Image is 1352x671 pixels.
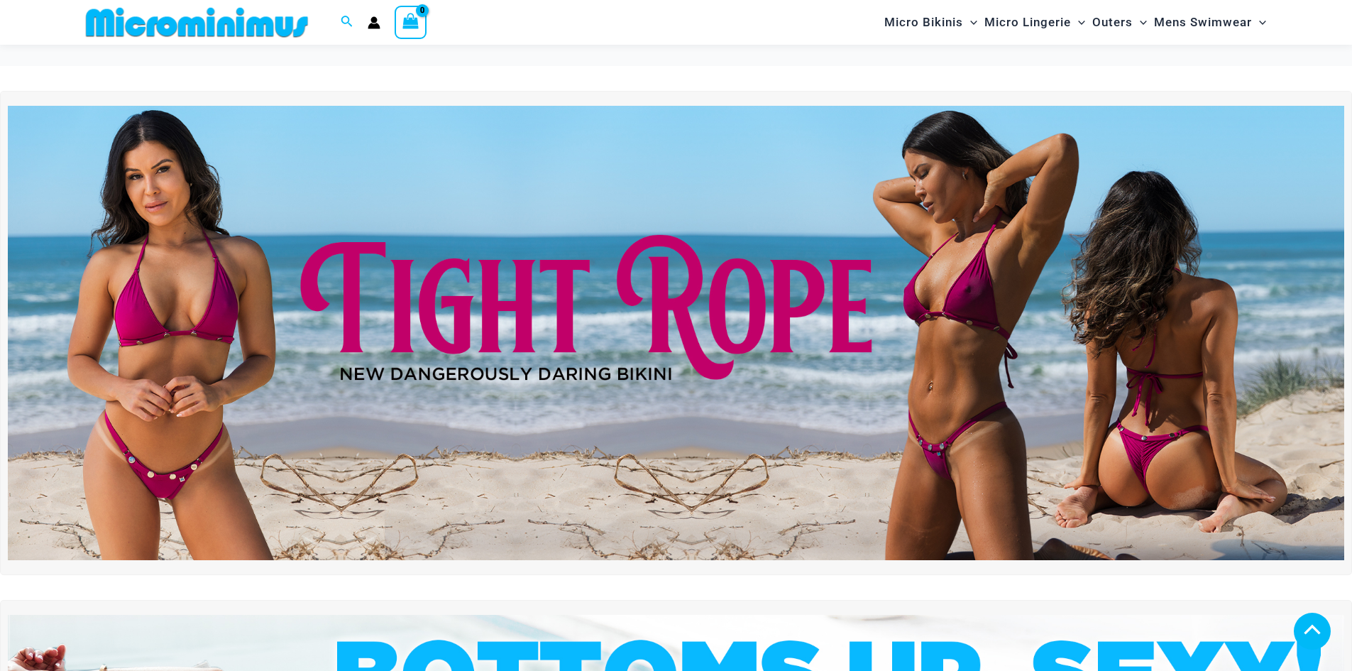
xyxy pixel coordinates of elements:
span: Mens Swimwear [1154,4,1252,40]
span: Micro Bikinis [884,4,963,40]
span: Menu Toggle [1252,4,1266,40]
a: Search icon link [341,13,353,31]
span: Menu Toggle [1071,4,1085,40]
a: Micro LingerieMenu ToggleMenu Toggle [981,4,1089,40]
span: Micro Lingerie [984,4,1071,40]
a: Micro BikinisMenu ToggleMenu Toggle [881,4,981,40]
span: Outers [1092,4,1133,40]
img: Tight Rope Pink Bikini [8,106,1344,560]
a: OutersMenu ToggleMenu Toggle [1089,4,1150,40]
span: Menu Toggle [1133,4,1147,40]
span: Menu Toggle [963,4,977,40]
nav: Site Navigation [879,2,1273,43]
img: MM SHOP LOGO FLAT [80,6,314,38]
a: Mens SwimwearMenu ToggleMenu Toggle [1150,4,1270,40]
a: View Shopping Cart, empty [395,6,427,38]
a: Account icon link [368,16,380,29]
